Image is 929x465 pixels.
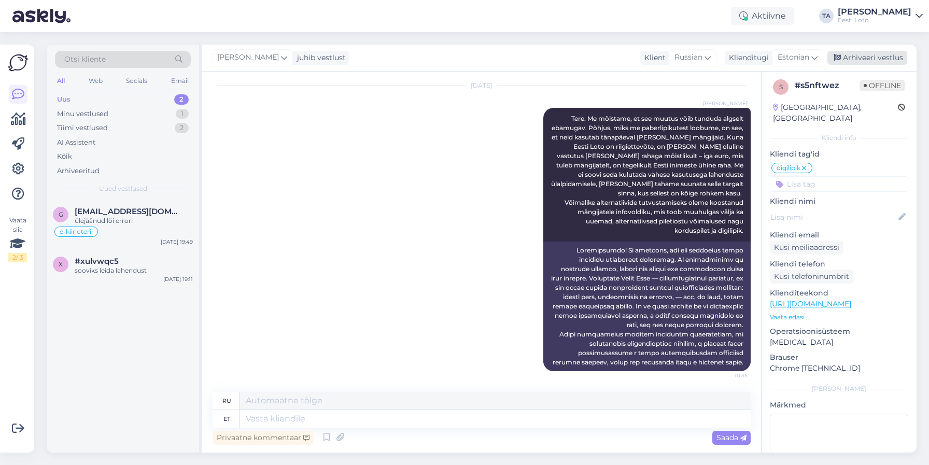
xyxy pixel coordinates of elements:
[770,337,908,348] p: [MEDICAL_DATA]
[773,102,898,124] div: [GEOGRAPHIC_DATA], [GEOGRAPHIC_DATA]
[770,133,908,143] div: Kliendi info
[57,109,108,119] div: Minu vestlused
[75,216,193,226] div: ülejäänud lõi errori
[709,372,748,379] span: 10:35
[8,253,27,262] div: 2 / 3
[8,216,27,262] div: Vaata siia
[770,212,896,223] input: Lisa nimi
[75,207,182,216] span: getter.sade@mail.ee
[293,52,346,63] div: juhib vestlust
[770,259,908,270] p: Kliendi telefon
[819,9,834,23] div: TA
[770,384,908,393] div: [PERSON_NAME]
[175,123,189,133] div: 2
[57,94,71,105] div: Uus
[770,326,908,337] p: Operatsioonisüsteem
[725,52,769,63] div: Klienditugi
[217,52,279,63] span: [PERSON_NAME]
[778,52,809,63] span: Estonian
[770,313,908,322] p: Vaata edasi ...
[674,52,702,63] span: Russian
[770,230,908,241] p: Kliendi email
[60,229,93,235] span: e-kiirloterii
[124,74,149,88] div: Socials
[777,165,800,171] span: digilipik
[838,8,923,24] a: [PERSON_NAME]Eesti Loto
[551,115,745,234] span: Tere. Me mõistame, et see muutus võib tunduda algselt ebamugav. Põhjus, miks me paberlipikutest l...
[779,83,783,91] span: s
[213,431,314,445] div: Privaatne kommentaar
[770,241,843,255] div: Küsi meiliaadressi
[75,266,193,275] div: sooviks leida lahendust
[99,184,147,193] span: Uued vestlused
[770,196,908,207] p: Kliendi nimi
[75,257,119,266] span: #xulvwqc5
[795,79,860,92] div: # s5nftwez
[213,81,751,90] div: [DATE]
[770,149,908,160] p: Kliendi tag'id
[731,7,794,25] div: Aktiivne
[176,109,189,119] div: 1
[770,299,851,308] a: [URL][DOMAIN_NAME]
[87,74,105,88] div: Web
[223,410,230,428] div: et
[716,433,747,442] span: Saada
[57,151,72,162] div: Kõik
[770,288,908,299] p: Klienditeekond
[8,53,28,73] img: Askly Logo
[59,260,63,268] span: x
[827,51,907,65] div: Arhiveeri vestlus
[860,80,905,91] span: Offline
[770,400,908,411] p: Märkmed
[161,238,193,246] div: [DATE] 19:49
[770,176,908,192] input: Lisa tag
[55,74,67,88] div: All
[222,392,231,410] div: ru
[543,242,751,371] div: Loremipsumdo! Si ametcons, adi eli seddoeius tempo incididu utlaboreet doloremag. Al enimadminimv...
[640,52,666,63] div: Klient
[770,270,853,284] div: Küsi telefoninumbrit
[174,94,189,105] div: 2
[57,166,100,176] div: Arhiveeritud
[770,363,908,374] p: Chrome [TECHNICAL_ID]
[838,8,911,16] div: [PERSON_NAME]
[703,100,748,107] span: [PERSON_NAME]
[59,210,63,218] span: g
[57,137,95,148] div: AI Assistent
[57,123,108,133] div: Tiimi vestlused
[64,54,106,65] span: Otsi kliente
[838,16,911,24] div: Eesti Loto
[163,275,193,283] div: [DATE] 19:11
[169,74,191,88] div: Email
[770,352,908,363] p: Brauser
